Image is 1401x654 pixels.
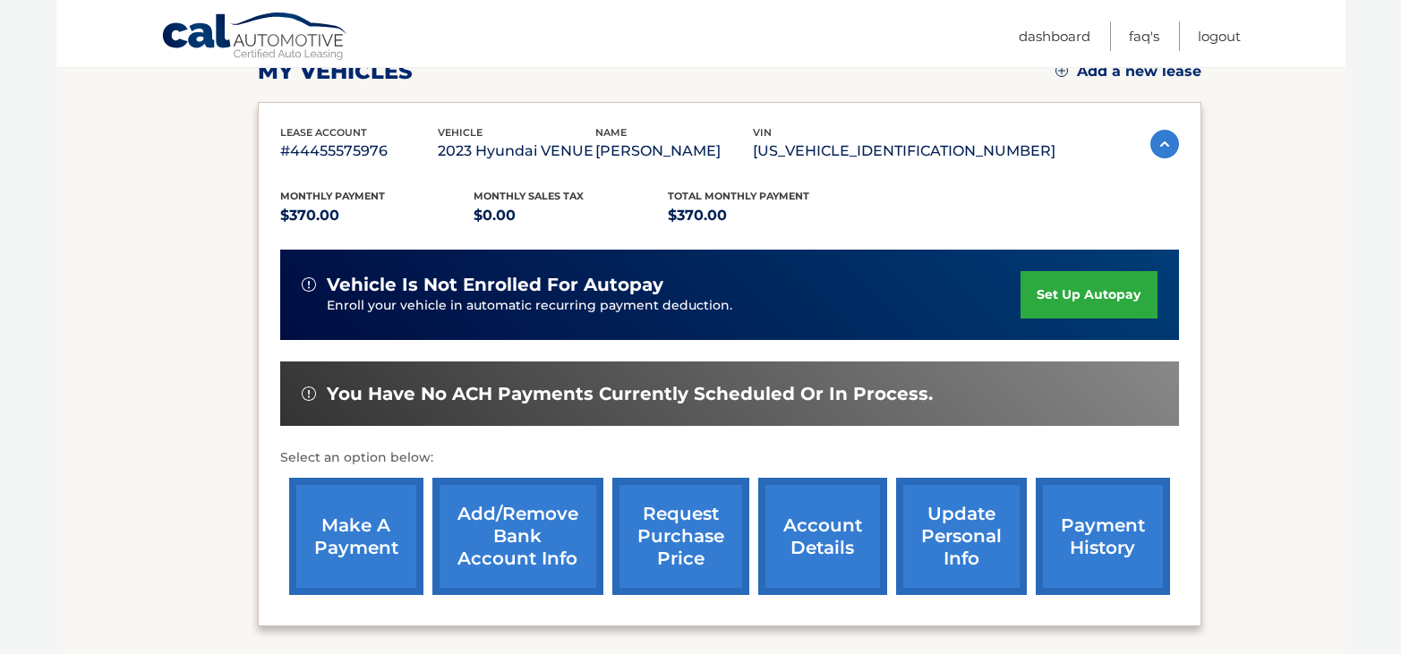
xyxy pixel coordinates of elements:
p: #44455575976 [280,139,438,164]
span: Total Monthly Payment [668,190,809,202]
a: payment history [1036,478,1170,595]
a: make a payment [289,478,423,595]
p: 2023 Hyundai VENUE [438,139,595,164]
a: set up autopay [1021,271,1157,319]
p: Enroll your vehicle in automatic recurring payment deduction. [327,296,1021,316]
p: $370.00 [668,203,862,228]
span: vehicle is not enrolled for autopay [327,274,663,296]
span: Monthly sales Tax [474,190,584,202]
a: Cal Automotive [161,12,349,64]
img: alert-white.svg [302,386,316,401]
span: vin [753,126,772,139]
h2: my vehicles [258,58,413,85]
span: Monthly Payment [280,190,385,202]
a: request purchase price [612,478,749,595]
a: Add a new lease [1055,63,1201,81]
span: You have no ACH payments currently scheduled or in process. [327,383,933,405]
p: [PERSON_NAME] [595,139,753,164]
p: $0.00 [474,203,668,228]
p: [US_VEHICLE_IDENTIFICATION_NUMBER] [753,139,1055,164]
img: add.svg [1055,64,1068,77]
p: $370.00 [280,203,474,228]
p: Select an option below: [280,447,1179,469]
a: account details [758,478,887,595]
a: FAQ's [1129,21,1159,51]
img: accordion-active.svg [1150,130,1179,158]
span: lease account [280,126,367,139]
span: vehicle [438,126,483,139]
a: Add/Remove bank account info [432,478,603,595]
img: alert-white.svg [302,277,316,292]
a: Logout [1198,21,1241,51]
a: update personal info [896,478,1027,595]
span: name [595,126,627,139]
a: Dashboard [1019,21,1090,51]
